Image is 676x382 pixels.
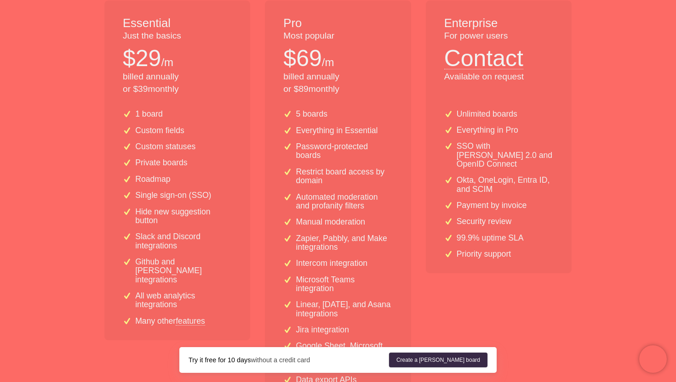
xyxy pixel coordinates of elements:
p: Private boards [135,158,187,167]
p: Linear, [DATE], and Asana integrations [296,300,393,318]
p: Automated moderation and profanity filters [296,193,393,211]
p: Password-protected boards [296,142,393,160]
p: Everything in Essential [296,126,378,135]
div: without a credit card [189,355,389,365]
p: Hide new suggestion button [135,208,232,225]
p: 5 boards [296,110,327,118]
p: Just the basics [123,30,232,42]
p: Microsoft Teams integration [296,275,393,293]
p: Custom fields [135,126,184,135]
p: For power users [444,30,553,42]
p: Slack and Discord integrations [135,232,232,250]
h1: Pro [283,15,392,32]
p: Security review [457,217,511,226]
p: Manual moderation [296,218,366,226]
p: Many other [135,317,205,326]
p: SSO with [PERSON_NAME] 2.0 and OpenID Connect [457,142,553,169]
p: /m [161,55,173,70]
button: Contact [444,42,523,69]
p: Most popular [283,30,392,42]
p: Intercom integration [296,259,368,268]
p: Github and [PERSON_NAME] integrations [135,258,232,284]
a: Create a [PERSON_NAME] board [389,353,487,367]
p: Jira integration [296,326,349,334]
p: Priority support [457,250,511,258]
p: 1 board [135,110,163,118]
p: Available on request [444,71,553,83]
h1: Enterprise [444,15,553,32]
h1: Essential [123,15,232,32]
strong: Try it free for 10 days [189,356,251,364]
p: Single sign-on (SSO) [135,191,211,200]
p: billed annually or $ 89 monthly [283,71,392,95]
iframe: Chatra live chat [639,345,667,373]
p: Everything in Pro [457,126,518,135]
p: Zapier, Pabbly, and Make integrations [296,234,393,252]
p: Google Sheet, Microsoft Excel, and Zoho integrations [296,342,393,368]
p: All web analytics integrations [135,292,232,309]
p: Payment by invoice [457,201,527,210]
p: Restrict board access by domain [296,168,393,185]
p: Okta, OneLogin, Entra ID, and SCIM [457,176,553,194]
p: /m [322,55,334,70]
p: 99.9% uptime SLA [457,234,524,242]
p: $ 69 [283,42,321,74]
p: Unlimited boards [457,110,517,118]
p: Roadmap [135,175,170,184]
p: $ 29 [123,42,161,74]
p: billed annually or $ 39 monthly [123,71,232,95]
a: features [176,317,205,325]
p: Custom statuses [135,142,195,151]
